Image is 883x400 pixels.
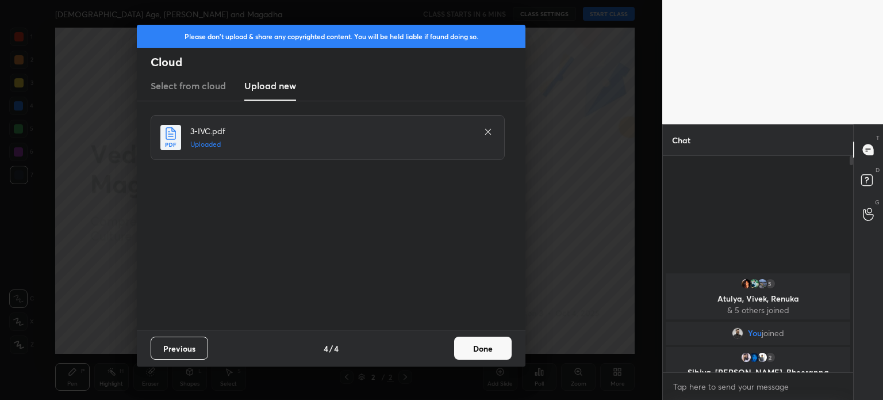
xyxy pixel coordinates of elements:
h4: 4 [324,342,328,355]
div: Please don't upload & share any copyrighted content. You will be held liable if found doing so. [137,25,525,48]
span: You [748,329,762,338]
img: 2be2e85bb41f4fcc96c5532e1b401487.jpg [757,278,768,289]
h4: 4 [334,342,339,355]
img: 3 [740,278,752,289]
button: Previous [151,337,208,360]
p: D [876,166,880,174]
img: 6da928afd85d49e09bbb99e47bc6926d.jpg [757,352,768,363]
img: b56bb2f53b904a97b24bd32fff79e5d4.jpg [740,352,752,363]
div: 2 [765,352,776,363]
p: T [876,134,880,142]
p: & 5 others joined [673,306,843,315]
h2: Cloud [151,55,525,70]
img: d645faff85844249aeda8b337c296d7e.jpg [748,278,760,289]
div: grid [663,271,853,372]
div: 5 [765,278,776,289]
button: Done [454,337,512,360]
span: joined [762,329,784,338]
img: AOh14GimjdaJvJLgomh0o8_VbEvGgVmtnRLgALLfYTYVKw=s96-c [748,352,760,363]
p: Atulya, Vivek, Renuka [673,294,843,303]
h5: Uploaded [190,139,472,150]
h4: 3-IVC.pdf [190,125,472,137]
p: Chat [663,125,700,155]
p: G [875,198,880,207]
img: 6c81363fd9c946ef9f20cacf834af72b.jpg [732,327,743,339]
h3: Upload new [244,79,296,93]
h4: / [329,342,333,355]
p: Sibiya, [PERSON_NAME], Bheerappa [673,368,843,377]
